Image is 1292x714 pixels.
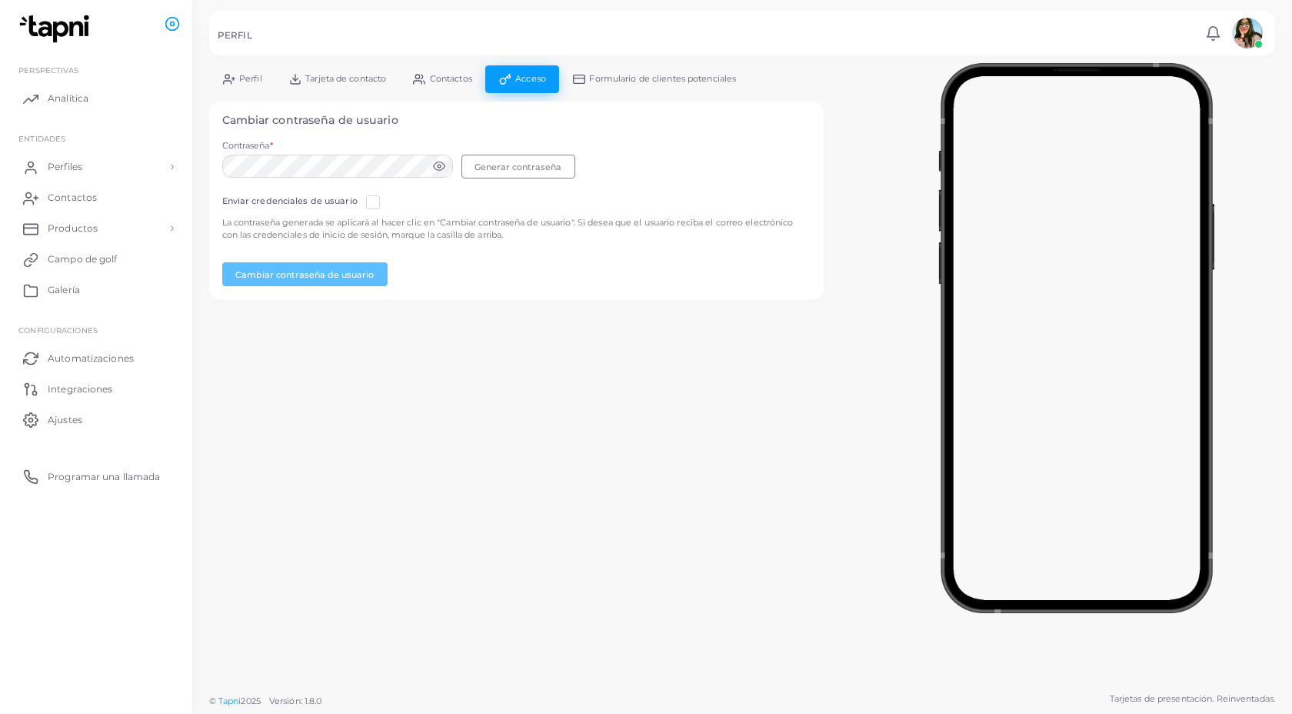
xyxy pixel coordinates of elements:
font: Integraciones [48,383,112,395]
font: Perfil [239,73,262,84]
font: Analítica [48,92,88,104]
font: La contraseña generada se aplicará al hacer clic en "Cambiar contraseña de usuario". Si desea que... [222,217,794,241]
a: avatar [1227,18,1267,48]
font: Cambiar contraseña de usuario [222,113,398,127]
font: Acceso [515,73,546,84]
img: logo [14,15,99,43]
font: Generar contraseña [475,161,561,172]
font: Automatizaciones [48,352,134,364]
a: Integraciones [12,373,181,404]
font: Formulario de clientes potenciales [589,73,736,84]
font: Productos [48,222,98,234]
img: phone-mock.b55596b7.png [938,63,1214,613]
a: Tapni [218,696,241,706]
font: Versión: 1.8.0 [269,696,322,706]
a: Campo de golf [12,244,181,275]
a: Automatizaciones [12,342,181,373]
font: Contactos [430,73,472,84]
a: Productos [12,213,181,244]
font: Tarjeta de contacto [305,73,386,84]
font: 2025 [241,696,260,706]
font: ENTIDADES [18,134,65,143]
font: Perfiles [48,161,82,172]
a: Galería [12,275,181,305]
button: Generar contraseña [461,155,575,178]
a: Programar una llamada [12,461,181,492]
font: PERSPECTIVAS [18,65,78,75]
font: Ajustes [48,414,82,425]
font: Contactos [48,192,97,203]
font: Tarjetas de presentación. Reinventadas. [1110,693,1275,704]
font: Programar una llamada [48,471,160,482]
a: Perfiles [12,152,181,182]
font: Configuraciones [18,325,98,335]
a: Analítica [12,83,181,114]
button: Cambiar contraseña de usuario [222,262,388,286]
font: PERFIL [218,30,252,41]
a: Contactos [12,182,181,213]
font: © [209,696,216,706]
font: Contraseña [222,140,270,151]
a: Ajustes [12,404,181,435]
font: Galería [48,284,80,295]
img: avatar [1232,18,1263,48]
font: Enviar credenciales de usuario [222,195,358,206]
font: Campo de golf [48,253,117,265]
font: Cambiar contraseña de usuario [235,269,374,280]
